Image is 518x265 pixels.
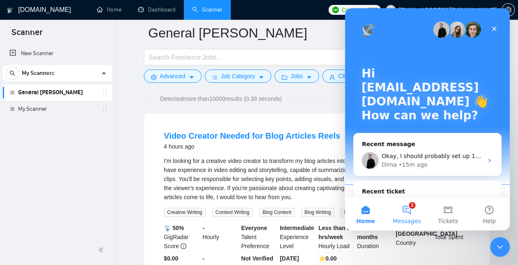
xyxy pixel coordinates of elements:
[259,208,294,217] span: Blog Content
[93,210,113,216] span: Tickets
[319,255,337,262] b: ⭐️ 0.00
[329,74,335,80] span: user
[41,189,82,222] button: Messages
[54,152,82,161] div: • 15m ago
[201,223,239,251] div: Hourly
[164,255,178,262] b: $0.00
[342,5,366,14] span: Connects:
[319,225,354,240] b: Less than 30 hrs/week
[82,189,124,222] button: Tickets
[345,8,510,230] iframe: Intercom live chat
[9,45,105,62] a: New Scanner
[241,255,273,262] b: Not Verified
[280,255,299,262] b: [DATE]
[22,65,54,81] span: My Scanners
[355,223,394,251] div: Duration
[332,7,339,13] img: upwork-logo.png
[3,65,112,117] li: My Scanners
[37,152,52,161] div: Dima
[48,210,76,216] span: Messages
[17,179,148,189] div: Recent ticket
[192,6,223,13] a: searchScanner
[212,208,253,217] span: Content Writing
[101,106,108,112] span: holder
[18,84,96,101] a: General [PERSON_NAME]
[322,70,369,83] button: userClientcaret-down
[164,156,470,202] div: I'm looking for a creative video creator to transform my blog articles into engaging reels. The i...
[202,255,204,262] b: -
[490,237,510,257] iframe: Intercom live chat
[388,7,394,13] span: user
[502,3,515,16] button: setting
[149,52,369,63] input: Search Freelance Jobs...
[164,142,340,151] div: 4 hours ago
[138,210,151,216] span: Help
[154,94,288,103] span: Detected more than 10000 results (0.39 seconds)
[101,89,108,96] span: holder
[341,208,363,217] span: English
[291,72,303,81] span: Jobs
[189,74,195,80] span: caret-down
[239,223,278,251] div: Talent Preference
[6,67,19,80] button: search
[368,5,377,14] span: 520
[278,223,317,251] div: Experience Level
[221,72,255,81] span: Job Category
[142,13,157,28] div: Close
[3,45,112,62] li: New Scanner
[394,223,433,251] div: Country
[162,223,201,251] div: GigRadar Score
[18,101,96,117] a: My Scanner
[11,210,30,216] span: Home
[502,7,515,13] a: setting
[306,74,312,80] span: caret-down
[433,223,471,251] div: Total Spent
[7,4,13,17] img: logo
[301,208,334,217] span: Blog Writing
[98,246,106,254] span: double-left
[164,131,340,140] a: Video Creator Needed for Blog Articles Reels
[164,225,184,231] b: 📡 50%
[6,70,19,76] span: search
[274,70,319,83] button: folderJobscaret-down
[97,6,122,13] a: homeHome
[148,23,473,43] input: Scanner name...
[124,189,165,222] button: Help
[164,208,206,217] span: Creative Writing
[180,243,186,249] span: info-circle
[205,70,271,83] button: barsJob Categorycaret-down
[160,72,185,81] span: Advanced
[317,223,356,251] div: Hourly Load
[281,74,287,80] span: folder
[212,74,218,80] span: bars
[144,70,202,83] button: settingAdvancedcaret-down
[5,26,49,44] span: Scanner
[138,6,176,13] a: dashboardDashboard
[202,225,204,231] b: -
[502,7,514,13] span: setting
[280,225,314,231] b: Intermediate
[241,225,267,231] b: Everyone
[151,74,157,80] span: setting
[338,72,353,81] span: Client
[258,74,264,80] span: caret-down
